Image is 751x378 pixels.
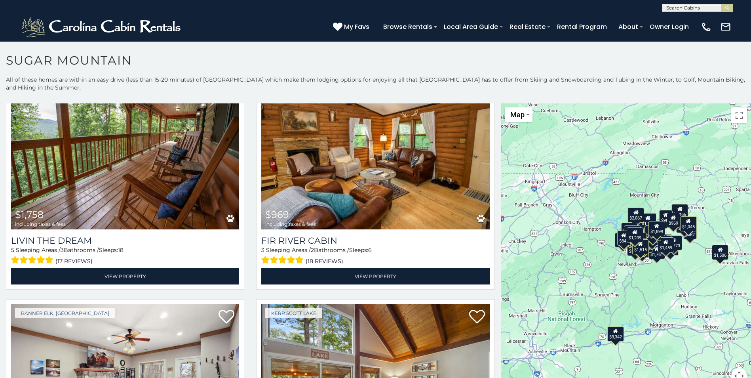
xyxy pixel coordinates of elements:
div: $2,067 [627,208,644,223]
div: $1,141 [640,213,656,228]
button: Change map style [505,107,532,122]
a: Rental Program [553,20,611,34]
a: Owner Login [646,20,693,34]
a: My Favs [333,22,371,32]
div: $1,779 [624,225,641,241]
span: $969 [265,209,289,220]
div: $1,209 [626,227,643,242]
img: Fir River Cabin [261,76,489,229]
img: mail-regular-white.png [720,21,731,32]
div: $1,320 [627,241,644,256]
span: 18 [118,246,124,254]
a: View Property [261,268,489,284]
div: $1,899 [648,221,665,236]
div: $1,751 [621,223,638,238]
a: Livin the Dream [11,235,239,246]
span: including taxes & fees [265,221,316,227]
span: 3 [261,246,264,254]
span: (18 reviews) [306,256,343,266]
span: Map [510,111,525,119]
div: $962 [683,224,697,239]
span: 3 [61,246,64,254]
div: $1,515 [632,239,649,254]
a: Add to favorites [469,309,485,326]
a: View Property [11,268,239,284]
div: $1,466 [671,204,688,219]
a: Fir River Cabin [261,235,489,246]
a: Banner Elk, [GEOGRAPHIC_DATA] [15,308,115,318]
div: $969 [667,213,680,228]
img: White-1-2.png [20,15,184,39]
a: Livin the Dream $1,758 including taxes & fees [11,76,239,229]
div: $1,761 [648,244,665,259]
a: Kerr Scott Lake [265,308,322,318]
div: $988 [659,210,673,225]
a: About [614,20,642,34]
span: $1,758 [15,209,44,220]
div: Sleeping Areas / Bathrooms / Sleeps: [261,246,489,266]
div: $1,273 [665,235,682,250]
span: 6 [368,246,372,254]
div: $1,477 [615,233,631,248]
img: Livin the Dream [11,76,239,229]
a: Real Estate [506,20,549,34]
div: $3,342 [607,326,624,342]
button: Toggle fullscreen view [731,107,747,123]
span: 5 [11,246,14,254]
img: phone-regular-white.png [701,21,712,32]
span: My Favs [344,22,369,32]
a: Fir River Cabin $969 including taxes & fees [261,76,489,229]
span: (17 reviews) [55,256,93,266]
a: Add to favorites [219,309,234,326]
div: $841 [617,231,631,246]
div: $1,045 [680,216,696,231]
div: $1,506 [712,245,728,260]
div: Sleeping Areas / Bathrooms / Sleeps: [11,246,239,266]
a: Local Area Guide [440,20,502,34]
span: including taxes & fees [15,221,66,227]
span: 2 [311,246,314,254]
div: $1,459 [658,237,674,252]
a: Browse Rentals [379,20,436,34]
